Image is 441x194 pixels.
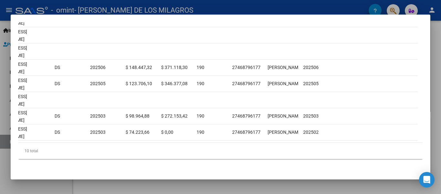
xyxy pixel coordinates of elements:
div: 27468796177 [232,112,261,120]
span: $ 0,00 [161,130,173,135]
span: 202502 [303,130,319,135]
div: Open Intercom Messenger [419,172,435,188]
span: [PERSON_NAME] [268,81,302,86]
span: $ 74.223,66 [126,130,149,135]
span: $ 148.447,32 [126,65,152,70]
span: DS [55,130,60,135]
span: 202503 [303,113,319,119]
span: [PERSON_NAME] [268,113,302,119]
span: 202503 [90,130,106,135]
span: $ 346.377,08 [161,81,188,86]
div: 190 [197,80,204,87]
span: DS [55,65,60,70]
span: $ 371.118,30 [161,65,188,70]
div: 27468796177 [232,64,261,71]
span: [PERSON_NAME] [268,130,302,135]
span: 202506 [90,65,106,70]
div: 27468796177 [232,129,261,136]
div: 10 total [18,143,423,159]
div: 190 [197,64,204,71]
span: $ 123.706,10 [126,81,152,86]
div: 190 [197,112,204,120]
span: $ 272.153,42 [161,113,188,119]
span: DS [55,113,60,119]
span: 202503 [90,113,106,119]
span: 202505 [303,81,319,86]
span: [PERSON_NAME] [268,65,302,70]
span: 202505 [90,81,106,86]
div: 27468796177 [232,80,261,87]
div: 190 [197,129,204,136]
span: DS [55,81,60,86]
span: $ 98.964,88 [126,113,149,119]
span: 202506 [303,65,319,70]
